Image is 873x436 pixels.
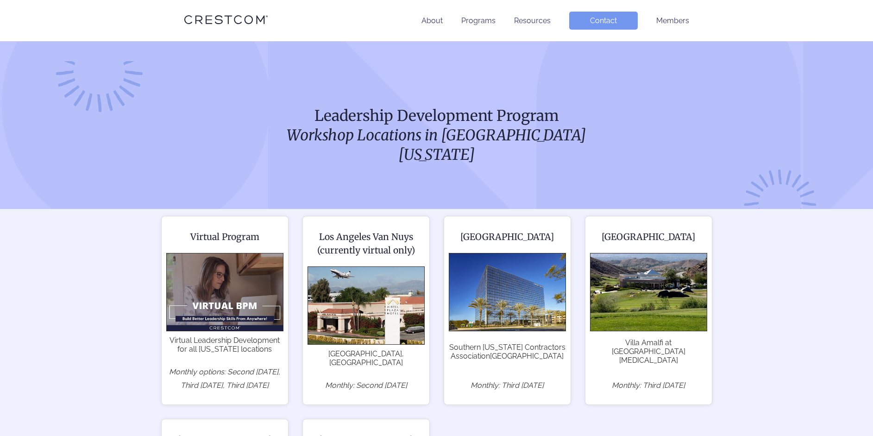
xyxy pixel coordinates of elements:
[590,336,707,367] span: Villa Amalfi at [GEOGRAPHIC_DATA][MEDICAL_DATA]
[590,230,707,244] h2: [GEOGRAPHIC_DATA]
[308,230,425,257] h2: Los Angeles Van Nuys (currently virtual only)
[461,16,496,25] a: Programs
[590,253,707,331] img: Riverside County North
[166,230,283,244] h2: Virtual Program
[302,216,430,405] a: Los Angeles Van Nuys (currently virtual only) [GEOGRAPHIC_DATA], [GEOGRAPHIC_DATA] Monthly: Secon...
[161,216,289,405] a: Virtual Program Virtual Leadership Development for all [US_STATE] locations Monthly options: Seco...
[569,12,638,30] a: Contact
[514,16,551,25] a: Resources
[449,253,566,331] img: Orange County
[421,16,443,25] a: About
[308,349,425,367] span: [GEOGRAPHIC_DATA], [GEOGRAPHIC_DATA]
[585,216,712,405] a: [GEOGRAPHIC_DATA] Villa Amalfi at [GEOGRAPHIC_DATA][MEDICAL_DATA] Monthly: Third [DATE]
[166,336,283,354] span: Virtual Leadership Development for all [US_STATE] locations
[612,381,685,390] i: Monthly: Third [DATE]
[444,216,571,405] a: [GEOGRAPHIC_DATA] Southern [US_STATE] Contractors Association[GEOGRAPHIC_DATA] Monthly: Third [DATE]
[471,381,544,390] i: Monthly: Third [DATE]
[259,106,614,164] h1: Leadership Development Program
[308,266,425,345] img: Los Angeles Van Nuys (currently virtual only)
[325,381,407,390] i: Monthly: Second [DATE]
[449,230,566,244] h2: [GEOGRAPHIC_DATA]
[656,16,689,25] a: Members
[166,253,283,331] img: Virtual
[449,336,566,367] span: Southern [US_STATE] Contractors Association[GEOGRAPHIC_DATA]
[287,126,586,164] i: Workshop Locations in [GEOGRAPHIC_DATA][US_STATE]
[169,367,280,390] i: Monthly options: Second [DATE], Third [DATE], Third [DATE]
